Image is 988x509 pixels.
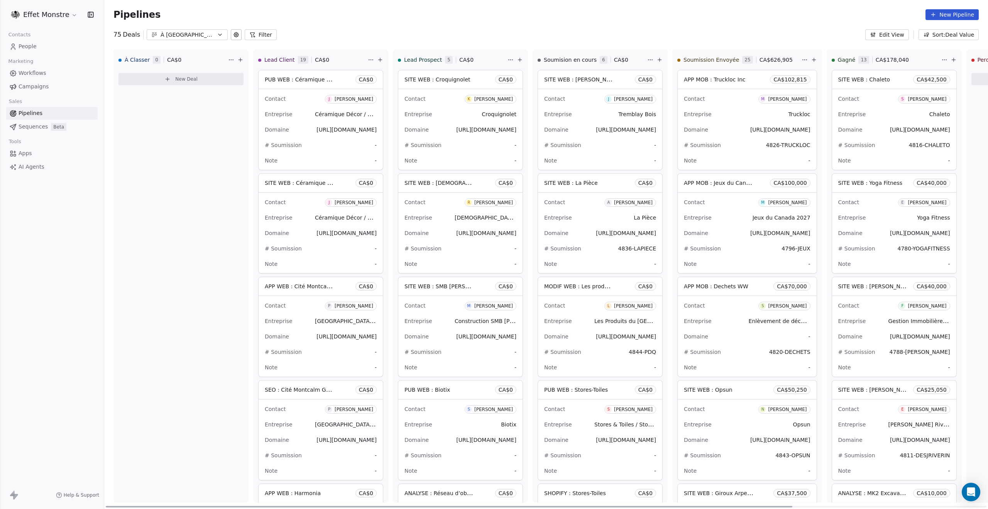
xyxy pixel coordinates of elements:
[683,56,739,64] span: Soumission Envoyée
[768,303,807,309] div: [PERSON_NAME]
[335,200,373,205] div: [PERSON_NAME]
[618,111,656,117] span: Tremblay Bois
[6,147,98,160] a: Apps
[153,56,161,64] span: 0
[544,303,565,309] span: Contact
[677,173,817,274] div: APP MOB : Jeux du CanadaCA$100,000ContactM[PERSON_NAME]EntrepriseJeux du Canada 2027Domaine[URL][...
[909,142,950,148] span: 4816-CHALETO
[761,96,765,102] div: M
[809,260,810,268] span: -
[499,282,513,290] span: CA$ 0
[474,200,513,205] div: [PERSON_NAME]
[925,9,979,20] button: New Pipeline
[838,230,863,236] span: Domaine
[684,318,712,324] span: Entreprise
[258,277,383,377] div: APP WEB : Cité Montcalm Gestion FinancièreCA$0ContactP[PERSON_NAME]Entreprise[GEOGRAPHIC_DATA] Ge...
[684,421,712,428] span: Entreprise
[614,96,653,102] div: [PERSON_NAME]
[890,127,950,133] span: [URL][DOMAIN_NAME]
[265,421,293,428] span: Entreprise
[638,282,653,290] span: CA$ 0
[638,76,653,83] span: CA$ 0
[838,157,851,164] span: Note
[265,406,286,412] span: Contact
[684,283,748,289] span: APP MOB : Dechets WW
[328,406,330,413] div: P
[456,230,516,236] span: [URL][DOMAIN_NAME]
[902,303,904,309] div: F
[773,76,807,83] span: CA$ 102,815
[375,157,377,164] span: -
[684,303,705,309] span: Contact
[838,76,890,83] span: SITE WEB : Chaleto
[629,349,656,355] span: 4844-PDQ
[638,386,653,394] span: CA$ 0
[750,230,810,236] span: [URL][DOMAIN_NAME]
[167,56,181,64] span: CA$ 0
[404,111,432,117] span: Entreprise
[23,10,69,20] span: Effet Monstre
[832,50,940,70] div: Gagné13CA$178,040
[544,230,568,236] span: Domaine
[265,261,277,267] span: Note
[265,386,372,393] span: SEO : Cité Montcalm Gestion Financière
[544,111,572,117] span: Entreprise
[404,96,425,102] span: Contact
[838,142,875,148] span: # Soumission
[544,261,557,267] span: Note
[544,215,572,221] span: Entreprise
[749,317,825,325] span: Enlèvement de déchets WW
[684,406,705,412] span: Contact
[404,318,432,324] span: Entreprise
[265,111,293,117] span: Entreprise
[544,142,581,148] span: # Soumission
[538,70,663,170] div: SITE WEB : [PERSON_NAME][GEOGRAPHIC_DATA]CA$0ContactJ[PERSON_NAME]EntrepriseTremblay BoisDomaine[...
[499,76,513,83] span: CA$ 0
[654,364,656,371] span: -
[455,317,560,325] span: Construction SMB [PERSON_NAME] inc.
[398,380,523,480] div: PUB WEB : BiotixCA$0ContactS[PERSON_NAME]EntrepriseBiotixDomaine[URL][DOMAIN_NAME]# Soumission-Note-
[514,141,516,149] span: -
[474,303,513,309] div: [PERSON_NAME]
[6,67,98,79] a: Workflows
[9,8,79,21] button: Effet Monstre
[908,200,946,205] div: [PERSON_NAME]
[328,200,330,206] div: J
[544,406,565,412] span: Contact
[265,142,302,148] span: # Soumission
[467,200,470,206] div: R
[455,214,563,221] span: [DEMOGRAPHIC_DATA] [PERSON_NAME]
[865,29,909,40] button: Edit View
[6,161,98,173] a: AI Agents
[634,215,656,221] span: La Pièce
[538,50,646,70] div: Soumision en cours6CA$0
[6,107,98,120] a: Pipelines
[654,260,656,268] span: -
[596,230,656,236] span: [URL][DOMAIN_NAME]
[901,96,903,102] div: S
[654,141,656,149] span: -
[404,179,544,186] span: SITE WEB : [DEMOGRAPHIC_DATA] [PERSON_NAME]
[838,333,863,340] span: Domaine
[335,407,373,412] div: [PERSON_NAME]
[768,200,807,205] div: [PERSON_NAME]
[359,179,373,187] span: CA$ 0
[684,142,721,148] span: # Soumission
[404,261,417,267] span: Note
[832,70,957,170] div: SITE WEB : ChaletoCA$42,500ContactS[PERSON_NAME]EntrepriseChaletoDomaine[URL][DOMAIN_NAME]# Soumi...
[908,407,946,412] div: [PERSON_NAME]
[917,76,946,83] span: CA$ 42,500
[328,96,330,102] div: J
[19,149,32,157] span: Apps
[514,260,516,268] span: -
[684,333,708,340] span: Domaine
[359,76,373,83] span: CA$ 0
[375,141,377,149] span: -
[514,348,516,356] span: -
[600,56,607,64] span: 6
[265,230,289,236] span: Domaine
[19,123,48,131] span: Sequences
[608,96,609,102] div: J
[544,199,565,205] span: Contact
[838,215,866,221] span: Entreprise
